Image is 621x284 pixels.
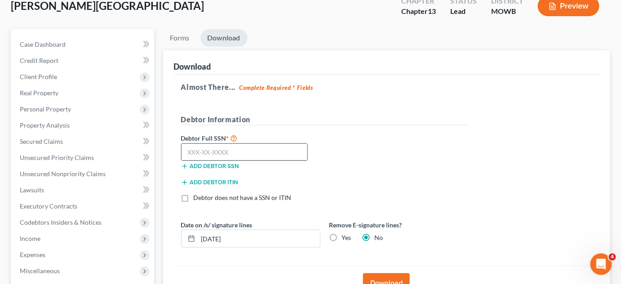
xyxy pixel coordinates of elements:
span: Unsecured Nonpriority Claims [20,170,106,177]
button: Home [141,4,158,21]
div: I just saw it come through successfully! Is that what you're seeing too? [7,87,147,115]
a: Secured Claims [13,133,154,150]
div: Ok. Let me try to adjust the suffix. [50,61,173,80]
div: Download [174,61,211,72]
span: Personal Property [20,105,71,113]
p: The team can also help [44,11,112,20]
span: Miscellaneous [20,267,60,275]
iframe: To enrich screen reader interactions, please activate Accessibility in Grammarly extension settings [590,253,612,275]
h5: Almost There... [181,82,593,93]
label: No [375,233,383,242]
span: Real Property [20,89,58,97]
div: Ernest says… [7,123,173,161]
input: XXX-XX-XXXX [181,143,308,161]
a: Forms [163,29,197,47]
a: Credit Report [13,53,154,69]
span: Lawsuits [20,186,44,194]
a: Executory Contracts [13,198,154,214]
span: Executory Contracts [20,202,77,210]
label: Yes [342,233,351,242]
span: Case Dashboard [20,40,66,48]
button: Upload attachment [14,215,21,222]
a: Download [200,29,248,47]
a: Case Dashboard [13,36,154,53]
button: Add debtor SSN [181,163,239,170]
label: Debtor does not have a SSN or ITIN [194,193,292,202]
button: Gif picker [43,215,50,222]
div: Emma says… [7,87,173,123]
span: 4 [609,253,616,261]
h1: Operator [44,4,75,11]
div: Close [158,4,174,20]
span: Codebtors Insiders & Notices [20,218,102,226]
div: Ok. Let me try to adjust the suffix. [57,66,165,75]
div: MOWB [491,6,523,17]
span: Expenses [20,251,45,258]
div: Ernest says… [7,61,173,88]
button: Start recording [57,215,64,222]
img: Profile image for Operator [26,5,40,19]
div: I just saw it come through successfully! Is that what you're seeing too? [14,93,140,110]
textarea: Message… [8,196,172,212]
span: Property Analysis [20,121,70,129]
a: Unsecured Priority Claims [13,150,154,166]
div: Ernest says… [7,161,173,188]
span: Unsecured Priority Claims [20,154,94,161]
div: Lead [450,6,477,17]
div: That filed it. [120,161,173,181]
label: Debtor Full SSN [177,133,325,143]
span: 13 [428,7,436,15]
div: Chapter [401,6,436,17]
strong: Complete Required * Fields [239,84,313,91]
label: Remove E-signature lines? [329,220,469,230]
button: Add debtor ITIN [181,179,238,186]
span: Client Profile [20,73,57,80]
input: MM/DD/YYYY [198,230,320,247]
button: go back [6,4,23,21]
span: Secured Claims [20,138,63,145]
div: That filed it. [128,166,165,175]
span: Income [20,235,40,242]
a: Unsecured Nonpriority Claims [13,166,154,182]
h5: Debtor Information [181,114,469,125]
button: Send a message… [154,212,169,226]
a: Property Analysis [13,117,154,133]
span: Credit Report [20,57,58,64]
div: Ok. That was the problem. I was trying to find a way to indicate it was an estate. But I redued t... [40,128,165,155]
button: Emoji picker [28,215,35,222]
label: Date on /s/ signature lines [181,220,253,230]
div: Ok. That was the problem. I was trying to find a way to indicate it was an estate. But I redued t... [32,123,173,160]
a: Lawsuits [13,182,154,198]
